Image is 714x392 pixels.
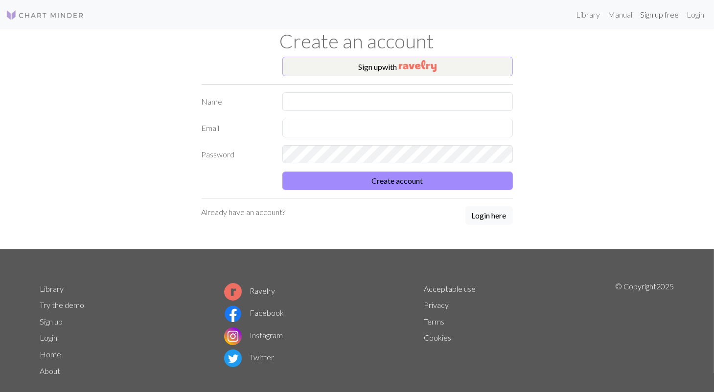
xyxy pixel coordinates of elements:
h1: Create an account [34,29,680,53]
label: Name [196,92,276,111]
label: Email [196,119,276,137]
a: Twitter [224,352,274,362]
img: Ravelry logo [224,283,242,301]
button: Login here [465,206,513,225]
a: Privacy [424,300,449,309]
p: Already have an account? [202,206,286,218]
a: Acceptable use [424,284,476,293]
a: About [40,366,61,375]
a: Login here [465,206,513,226]
a: Facebook [224,308,284,317]
a: Library [40,284,64,293]
button: Create account [282,172,513,190]
p: © Copyright 2025 [615,281,674,379]
a: Login [40,333,58,342]
a: Library [572,5,604,24]
img: Instagram logo [224,327,242,345]
a: Terms [424,317,444,326]
a: Instagram [224,330,283,340]
a: Login [683,5,708,24]
a: Sign up [40,317,63,326]
img: Twitter logo [224,349,242,367]
a: Sign up free [636,5,683,24]
img: Facebook logo [224,305,242,323]
a: Manual [604,5,636,24]
a: Ravelry [224,286,275,295]
button: Sign upwith [282,57,513,76]
img: Logo [6,9,84,21]
label: Password [196,145,276,164]
a: Home [40,349,62,359]
img: Ravelry [399,60,437,72]
a: Cookies [424,333,451,342]
a: Try the demo [40,300,85,309]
